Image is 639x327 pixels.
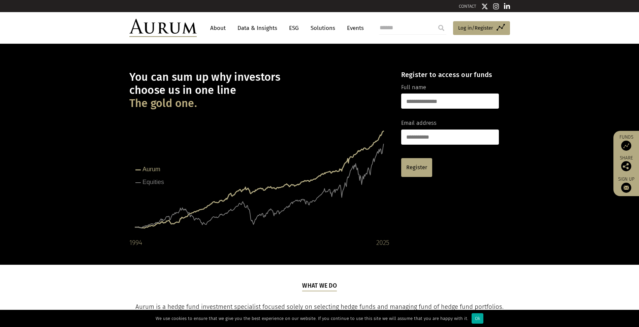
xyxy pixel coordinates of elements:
a: CONTACT [459,4,476,9]
tspan: Equities [142,179,164,185]
div: Ok [472,313,483,324]
a: Register [401,158,432,177]
a: Sign up [617,176,636,193]
label: Email address [401,119,437,128]
a: Events [344,22,364,34]
a: Funds [617,134,636,151]
div: Share [617,156,636,171]
span: Aurum is a hedge fund investment specialist focused solely on selecting hedge funds and managing ... [135,303,504,321]
h1: You can sum up why investors choose us in one line [129,71,389,110]
img: Sign up to our newsletter [621,183,631,193]
span: Log in/Register [458,24,493,32]
div: 2025 [376,237,389,248]
h5: What we do [302,282,337,291]
a: ESG [286,22,302,34]
img: Access Funds [621,141,631,151]
div: 1994 [129,237,142,248]
h4: Register to access our funds [401,71,499,79]
a: Data & Insights [234,22,281,34]
img: Share this post [621,161,631,171]
img: Linkedin icon [504,3,510,10]
span: The gold one. [129,97,197,110]
a: About [207,22,229,34]
a: Log in/Register [453,21,510,35]
label: Full name [401,83,426,92]
tspan: Aurum [142,166,160,173]
img: Instagram icon [493,3,499,10]
input: Submit [435,21,448,35]
img: Aurum [129,19,197,37]
a: Solutions [307,22,339,34]
img: Twitter icon [481,3,488,10]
